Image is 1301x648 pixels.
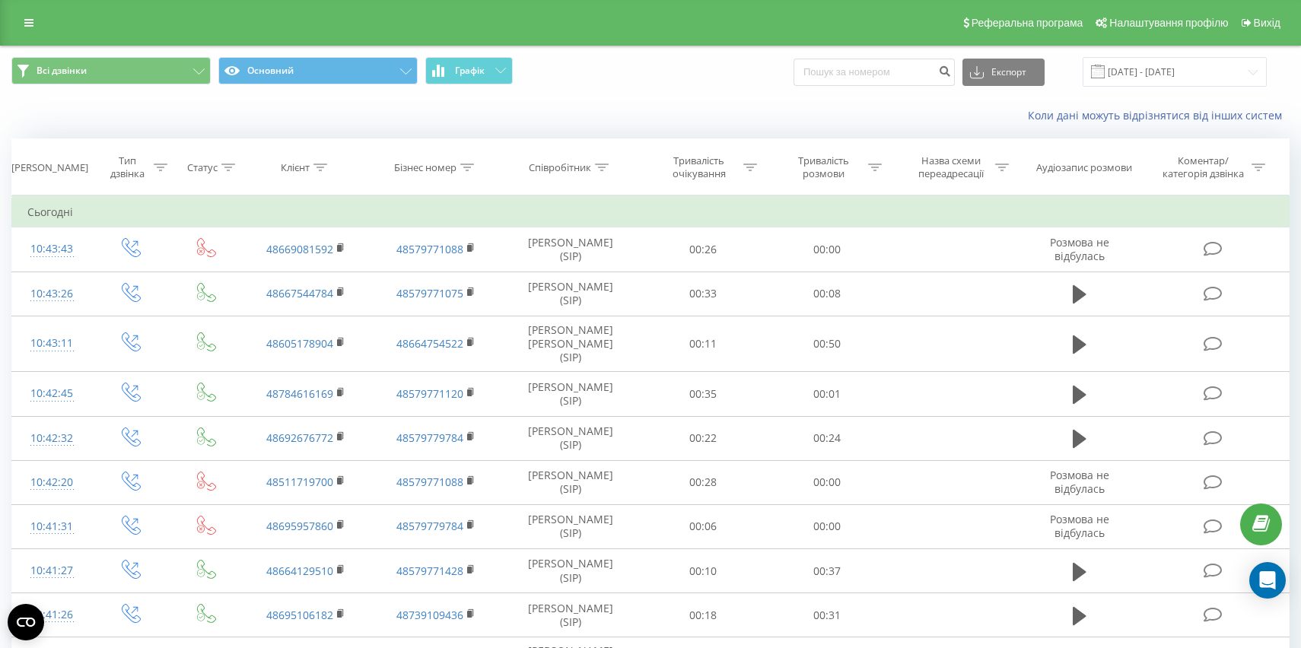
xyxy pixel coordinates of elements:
td: 00:50 [765,316,890,372]
td: [PERSON_NAME] (SIP) [501,460,641,504]
span: Розмова не відбулась [1050,235,1109,263]
div: Співробітник [529,161,591,174]
a: 48664754522 [396,336,463,351]
a: 48605178904 [266,336,333,351]
div: 10:43:26 [27,279,76,309]
a: 48695957860 [266,519,333,533]
td: 00:33 [641,272,765,316]
a: 48669081592 [266,242,333,256]
div: Бізнес номер [394,161,456,174]
div: 10:41:26 [27,600,76,630]
td: 00:18 [641,593,765,637]
td: [PERSON_NAME] (SIP) [501,504,641,548]
a: 48784616169 [266,386,333,401]
div: 10:42:45 [27,379,76,408]
span: Розмова не відбулась [1050,512,1109,540]
td: 00:00 [765,460,890,504]
a: 48579771088 [396,475,463,489]
div: 10:43:43 [27,234,76,264]
td: 00:24 [765,416,890,460]
div: 10:41:31 [27,512,76,542]
td: [PERSON_NAME] (SIP) [501,549,641,593]
div: 10:42:32 [27,424,76,453]
div: Аудіозапис розмови [1036,161,1132,174]
div: Коментар/категорія дзвінка [1159,154,1248,180]
td: 00:35 [641,372,765,416]
td: [PERSON_NAME] (SIP) [501,227,641,272]
div: Тривалість очікування [658,154,740,180]
a: 48579771075 [396,286,463,300]
div: Статус [187,161,218,174]
td: [PERSON_NAME] (SIP) [501,272,641,316]
a: 48695106182 [266,608,333,622]
td: 00:31 [765,593,890,637]
span: Налаштування профілю [1109,17,1228,29]
div: 10:41:27 [27,556,76,586]
div: Open Intercom Messenger [1249,562,1286,599]
td: 00:26 [641,227,765,272]
td: [PERSON_NAME] [PERSON_NAME] (SIP) [501,316,641,372]
span: Графік [455,65,485,76]
td: 00:11 [641,316,765,372]
div: Тип дзвінка [105,154,150,180]
td: 00:28 [641,460,765,504]
td: 00:22 [641,416,765,460]
td: 00:08 [765,272,890,316]
td: [PERSON_NAME] (SIP) [501,593,641,637]
a: 48579771120 [396,386,463,401]
div: Тривалість розмови [783,154,864,180]
button: Експорт [962,59,1045,86]
a: 48739109436 [396,608,463,622]
button: Open CMP widget [8,604,44,640]
td: Сьогодні [12,197,1290,227]
button: Графік [425,57,513,84]
div: 10:42:20 [27,468,76,497]
td: 00:10 [641,549,765,593]
td: 00:06 [641,504,765,548]
td: 00:37 [765,549,890,593]
td: [PERSON_NAME] (SIP) [501,416,641,460]
a: 48511719700 [266,475,333,489]
button: Основний [218,57,418,84]
td: 00:00 [765,504,890,548]
a: 48664129510 [266,564,333,578]
div: [PERSON_NAME] [11,161,88,174]
td: 00:00 [765,227,890,272]
td: 00:01 [765,372,890,416]
span: Розмова не відбулась [1050,468,1109,496]
div: Клієнт [281,161,310,174]
a: 48579779784 [396,519,463,533]
span: Всі дзвінки [37,65,87,77]
button: Всі дзвінки [11,57,211,84]
a: 48579771428 [396,564,463,578]
a: 48692676772 [266,430,333,445]
a: Коли дані можуть відрізнятися вiд інших систем [1028,108,1290,122]
div: 10:43:11 [27,329,76,358]
td: [PERSON_NAME] (SIP) [501,372,641,416]
span: Вихід [1254,17,1280,29]
div: Назва схеми переадресації [910,154,991,180]
span: Реферальна програма [972,17,1083,29]
a: 48667544784 [266,286,333,300]
input: Пошук за номером [794,59,955,86]
a: 48579779784 [396,430,463,445]
a: 48579771088 [396,242,463,256]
